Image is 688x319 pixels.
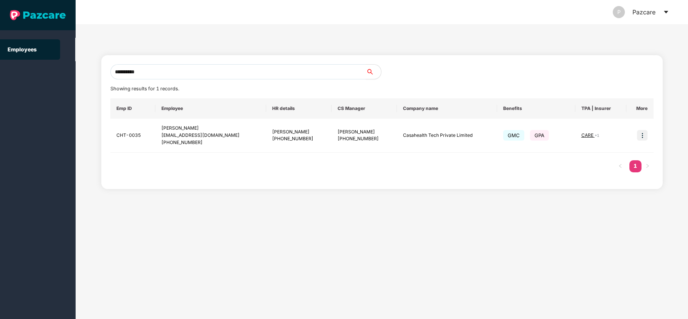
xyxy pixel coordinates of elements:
[575,98,626,119] th: TPA | Insurer
[366,64,381,79] button: search
[629,160,642,172] a: 1
[530,130,549,141] span: GPA
[366,69,381,75] span: search
[503,130,524,141] span: GMC
[161,125,260,132] div: [PERSON_NAME]
[397,98,497,119] th: Company name
[642,160,654,172] button: right
[497,98,575,119] th: Benefits
[614,160,626,172] button: left
[110,98,155,119] th: Emp ID
[155,98,266,119] th: Employee
[637,130,648,141] img: icon
[161,132,260,139] div: [EMAIL_ADDRESS][DOMAIN_NAME]
[617,6,621,18] span: P
[626,98,654,119] th: More
[110,86,179,91] span: Showing results for 1 records.
[663,9,669,15] span: caret-down
[338,135,391,142] div: [PHONE_NUMBER]
[642,160,654,172] li: Next Page
[266,98,332,119] th: HR details
[338,129,391,136] div: [PERSON_NAME]
[645,164,650,168] span: right
[614,160,626,172] li: Previous Page
[397,119,497,153] td: Casahealth Tech Private Limited
[8,46,37,53] a: Employees
[581,132,595,138] span: CARE
[161,139,260,146] div: [PHONE_NUMBER]
[110,119,155,153] td: CHT-0035
[272,129,325,136] div: [PERSON_NAME]
[618,164,623,168] span: left
[595,133,599,138] span: + 1
[272,135,325,142] div: [PHONE_NUMBER]
[332,98,397,119] th: CS Manager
